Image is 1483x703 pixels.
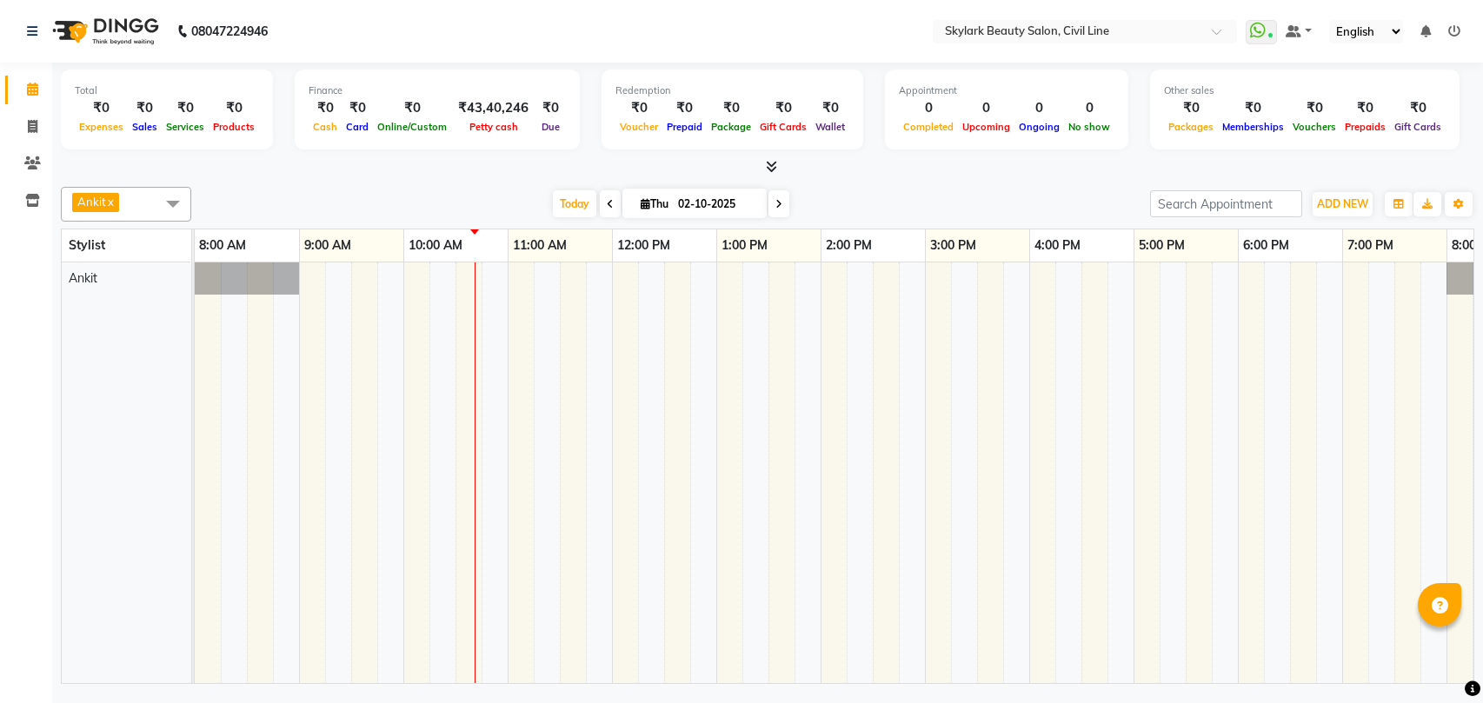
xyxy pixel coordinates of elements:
span: Thu [636,197,673,210]
span: Online/Custom [373,121,451,133]
span: Completed [899,121,958,133]
div: ₹0 [309,98,342,118]
a: 1:00 PM [717,233,772,258]
span: Ankit [77,195,106,209]
div: ₹0 [1218,98,1288,118]
a: 3:00 PM [926,233,981,258]
div: ₹0 [162,98,209,118]
span: Ongoing [1014,121,1064,133]
img: logo [44,7,163,56]
input: Search Appointment [1150,190,1302,217]
div: ₹0 [707,98,755,118]
div: 0 [1064,98,1114,118]
a: x [106,195,114,209]
div: ₹0 [1390,98,1446,118]
span: Gift Cards [1390,121,1446,133]
div: Redemption [615,83,849,98]
div: ₹43,40,246 [451,98,535,118]
a: 9:00 AM [300,233,356,258]
div: Finance [309,83,566,98]
span: Package [707,121,755,133]
span: Stylist [69,237,105,253]
a: 10:00 AM [404,233,467,258]
div: ₹0 [755,98,811,118]
a: 5:00 PM [1134,233,1189,258]
span: ADD NEW [1317,197,1368,210]
span: Gift Cards [755,121,811,133]
a: 11:00 AM [509,233,571,258]
div: ₹0 [373,98,451,118]
span: Prepaids [1340,121,1390,133]
div: Appointment [899,83,1114,98]
span: Petty cash [465,121,522,133]
div: ₹0 [811,98,849,118]
button: ADD NEW [1313,192,1373,216]
span: Due [537,121,564,133]
div: ₹0 [615,98,662,118]
div: 0 [1014,98,1064,118]
span: No show [1064,121,1114,133]
div: ₹0 [75,98,128,118]
iframe: chat widget [1410,633,1466,686]
span: Ankit [69,270,97,286]
div: Total [75,83,259,98]
div: ₹0 [342,98,373,118]
b: 08047224946 [191,7,268,56]
a: 7:00 PM [1343,233,1398,258]
a: 8:00 AM [195,233,250,258]
span: Upcoming [958,121,1014,133]
a: 2:00 PM [821,233,876,258]
a: 6:00 PM [1239,233,1293,258]
span: Today [553,190,596,217]
div: 0 [899,98,958,118]
div: Other sales [1164,83,1446,98]
span: Prepaid [662,121,707,133]
div: ₹0 [209,98,259,118]
span: Sales [128,121,162,133]
a: 12:00 PM [613,233,675,258]
span: Services [162,121,209,133]
span: Memberships [1218,121,1288,133]
input: 2025-10-02 [673,191,760,217]
span: Expenses [75,121,128,133]
span: Cash [309,121,342,133]
div: ₹0 [1164,98,1218,118]
span: Packages [1164,121,1218,133]
span: Wallet [811,121,849,133]
div: ₹0 [1340,98,1390,118]
div: ₹0 [1288,98,1340,118]
div: ₹0 [662,98,707,118]
span: Card [342,121,373,133]
div: ₹0 [535,98,566,118]
span: Vouchers [1288,121,1340,133]
a: 4:00 PM [1030,233,1085,258]
span: Voucher [615,121,662,133]
div: 0 [958,98,1014,118]
span: Products [209,121,259,133]
div: ₹0 [128,98,162,118]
